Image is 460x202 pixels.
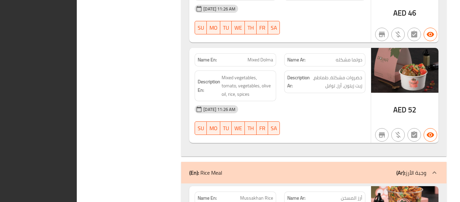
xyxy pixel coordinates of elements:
[222,74,273,98] span: Mixed vegetables, tomato, vegetables, olive oil, rice, spices
[234,23,242,33] span: WE
[424,128,437,142] button: Available
[248,56,273,63] span: Mixed Dolma
[391,28,405,41] button: Purchased item
[391,128,405,142] button: Purchased item
[207,21,220,34] button: MO
[271,123,277,133] span: SA
[259,123,265,133] span: FR
[240,195,273,202] span: Mussakhan Rice
[201,6,238,12] span: [DATE] 11:26 AM
[189,168,199,178] b: (En):
[198,23,204,33] span: SU
[181,162,447,183] div: (En): Rice Meal(Ar):وجبة الأرز
[189,169,222,177] p: Rice Meal
[245,121,257,135] button: TH
[209,23,218,33] span: MO
[198,123,204,133] span: SU
[232,21,245,34] button: WE
[209,123,218,133] span: MO
[341,195,362,202] span: أرز المسخن
[371,48,438,93] img: Mixed_Dolma638954334418346147.jpg
[198,78,220,94] strong: Description En:
[195,121,207,135] button: SU
[257,121,268,135] button: FR
[257,21,268,34] button: FR
[393,6,406,20] span: AED
[259,23,265,33] span: FR
[220,121,232,135] button: TU
[234,123,242,133] span: WE
[287,56,305,63] strong: Name Ar:
[223,23,229,33] span: TU
[407,128,421,142] button: Not has choices
[287,195,305,202] strong: Name Ar:
[198,195,217,202] strong: Name En:
[396,168,405,178] b: (Ar):
[248,23,254,33] span: TH
[220,21,232,34] button: TU
[245,21,257,34] button: TH
[201,106,238,113] span: [DATE] 11:26 AM
[198,56,217,63] strong: Name En:
[408,103,416,116] span: 52
[195,21,207,34] button: SU
[271,23,277,33] span: SA
[207,121,220,135] button: MO
[375,28,389,41] button: Not branch specific item
[232,121,245,135] button: WE
[311,74,362,90] span: خضروات مشكلة، طماطم، زيت زيتون، أرز، توابل
[424,28,437,41] button: Available
[248,123,254,133] span: TH
[223,123,229,133] span: TU
[393,103,406,116] span: AED
[336,56,362,63] span: دولما مشكله
[407,28,421,41] button: Not has choices
[268,21,280,34] button: SA
[375,128,389,142] button: Not branch specific item
[268,121,280,135] button: SA
[396,169,426,177] p: وجبة الأرز
[408,6,416,20] span: 46
[287,74,310,90] strong: Description Ar:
